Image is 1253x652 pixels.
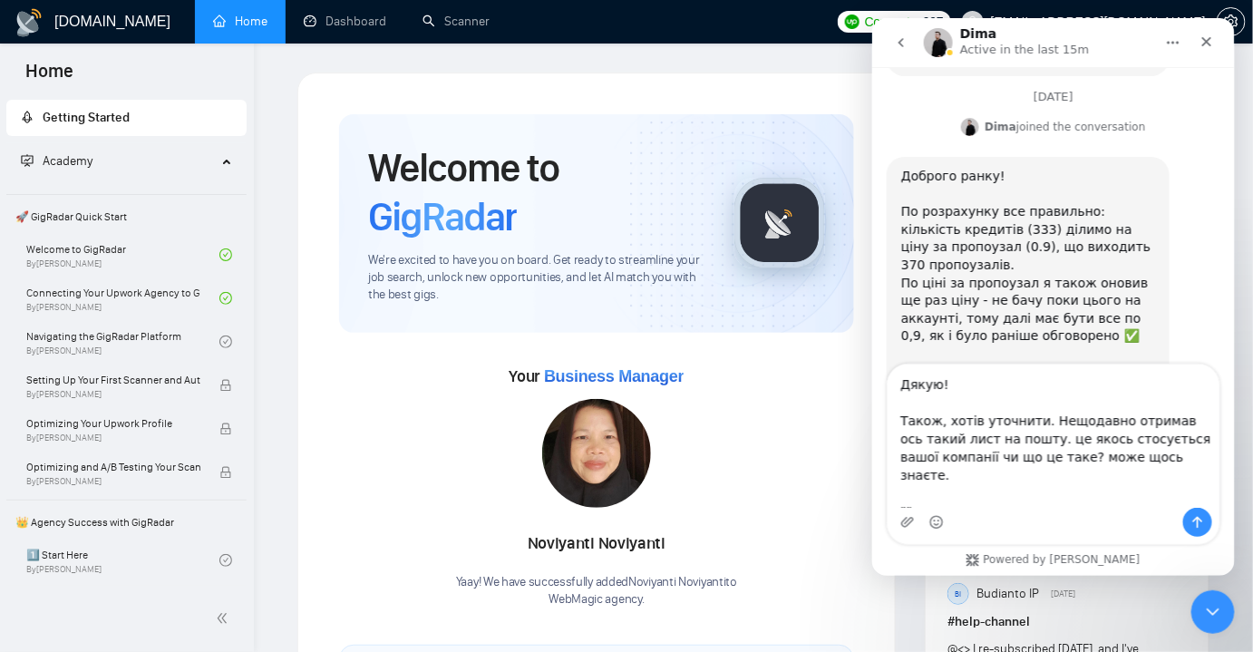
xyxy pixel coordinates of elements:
[219,248,232,261] span: check-circle
[213,14,267,29] a: homeHome
[966,15,979,28] span: user
[21,153,92,169] span: Academy
[304,14,386,29] a: dashboardDashboard
[1052,586,1076,602] span: [DATE]
[8,504,245,540] span: 👑 Agency Success with GigRadar
[1218,15,1245,29] span: setting
[872,18,1235,576] iframe: Intercom live chat
[6,100,247,136] li: Getting Started
[845,15,860,29] img: upwork-logo.png
[368,143,705,241] h1: Welcome to
[26,476,200,487] span: By [PERSON_NAME]
[865,12,919,32] span: Connects:
[368,192,517,241] span: GigRadar
[26,322,219,362] a: Navigating the GigRadar PlatformBy[PERSON_NAME]
[43,153,92,169] span: Academy
[21,111,34,123] span: rocket
[948,584,968,604] div: BI
[26,458,200,476] span: Optimizing and A/B Testing Your Scanner for Better Results
[456,529,737,560] div: Noviyanti Noviyanti
[11,58,88,96] span: Home
[510,366,685,386] span: Your
[26,414,200,433] span: Optimizing Your Upwork Profile
[219,292,232,305] span: check-circle
[219,336,232,348] span: check-circle
[26,389,200,400] span: By [PERSON_NAME]
[977,584,1040,604] span: Budianto IP
[26,433,200,443] span: By [PERSON_NAME]
[923,12,943,32] span: 997
[1217,7,1246,36] button: setting
[219,423,232,435] span: lock
[26,235,219,275] a: Welcome to GigRadarBy[PERSON_NAME]
[947,612,1187,632] h1: # help-channel
[544,367,684,385] span: Business Manager
[542,399,651,508] img: 1700835522379-IMG-20231107-WA0007.jpg
[216,609,234,628] span: double-left
[21,154,34,167] span: fund-projection-screen
[26,278,219,318] a: Connecting Your Upwork Agency to GigRadarBy[PERSON_NAME]
[368,252,705,304] span: We're excited to have you on board. Get ready to streamline your job search, unlock new opportuni...
[456,574,737,608] div: Yaay! We have successfully added Noviyanti Noviyanti to
[1217,15,1246,29] a: setting
[219,554,232,567] span: check-circle
[734,178,825,268] img: gigradar-logo.png
[26,371,200,389] span: Setting Up Your First Scanner and Auto-Bidder
[423,14,490,29] a: searchScanner
[1191,590,1235,634] iframe: Intercom live chat
[8,199,245,235] span: 🚀 GigRadar Quick Start
[219,466,232,479] span: lock
[15,8,44,37] img: logo
[43,110,130,125] span: Getting Started
[456,591,737,608] p: WebMagic agency .
[26,540,219,580] a: 1️⃣ Start HereBy[PERSON_NAME]
[219,379,232,392] span: lock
